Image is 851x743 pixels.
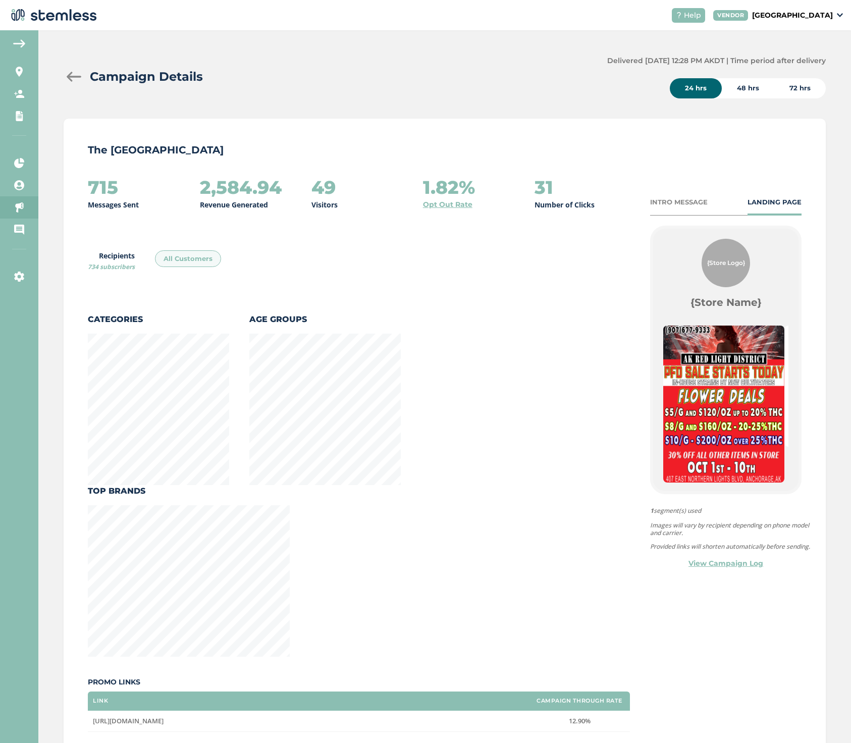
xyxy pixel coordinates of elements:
label: Categories [88,313,229,326]
p: [GEOGRAPHIC_DATA] [752,10,833,21]
p: Messages Sent [88,199,139,210]
label: https://alaskaredlight.com [93,717,524,725]
span: Help [684,10,701,21]
span: 734 subscribers [88,262,135,271]
p: Provided links will shorten automatically before sending. [650,543,812,550]
iframe: Chat Widget [801,695,851,743]
h2: 1.82% [423,177,475,197]
div: LANDING PAGE [748,197,802,207]
div: 72 hrs [774,78,826,98]
img: icon-arrow-back-accent-c549486e.svg [13,39,25,47]
label: Top Brands [88,485,290,497]
h2: 2,584.94 [200,177,282,197]
label: Age Groups [249,313,401,326]
div: All Customers [155,250,221,268]
div: 48 hrs [722,78,774,98]
label: Recipients [88,250,135,272]
img: icon_down-arrow-small-66adaf34.svg [837,13,843,17]
button: Item 1 [726,489,741,504]
p: Visitors [311,199,338,210]
span: segment(s) used [650,506,812,515]
button: Item 0 [711,489,726,504]
p: Images will vary by recipient depending on phone model and carrier. [650,521,812,537]
img: UvtWcoDOmzOuTyL4YsLDN8uc6E86bisCqlOBWE6a.jpg [663,326,784,483]
img: icon-help-white-03924b79.svg [676,12,682,18]
span: [URL][DOMAIN_NAME] [93,716,164,725]
p: Revenue Generated [200,199,268,210]
div: 24 hrs [670,78,722,98]
label: 12.90% [534,717,625,725]
h2: 49 [311,177,336,197]
div: INTRO MESSAGE [650,197,708,207]
a: Opt Out Rate [423,199,472,210]
div: VENDOR [713,10,748,21]
label: Promo Links [88,677,630,687]
label: Campaign Through Rate [537,698,622,704]
span: {Store Logo} [707,258,745,268]
p: The [GEOGRAPHIC_DATA] [88,143,802,157]
img: logo-dark-0685b13c.svg [8,5,97,25]
p: Number of Clicks [535,199,595,210]
a: View Campaign Log [688,558,763,569]
h2: 31 [535,177,553,197]
span: 12.90% [569,716,591,725]
label: Link [93,698,108,704]
strong: 1 [650,506,654,515]
label: {Store Name} [690,295,762,309]
h2: 715 [88,177,118,197]
h2: Campaign Details [90,68,203,86]
label: Delivered [DATE] 12:28 PM AKDT | Time period after delivery [607,56,826,66]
